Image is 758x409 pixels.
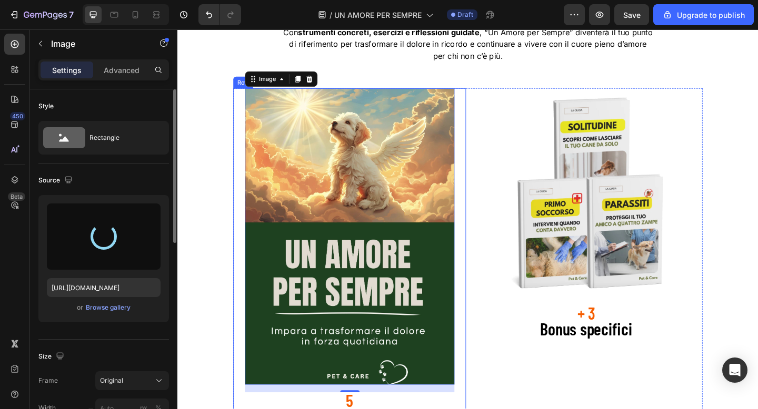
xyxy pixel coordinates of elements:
span: + 3 [435,298,454,320]
div: Rectangle [89,126,154,150]
span: UN AMORE PER SEMPRE [334,9,422,21]
div: Undo/Redo [198,4,241,25]
p: Advanced [104,65,139,76]
span: Draft [457,10,473,19]
span: Original [100,376,123,385]
div: Beta [8,192,25,201]
div: Browse gallery [86,303,131,312]
div: Open Intercom Messenger [722,357,747,383]
p: 7 [69,8,74,21]
div: Source [38,173,75,188]
div: Image [86,49,109,59]
button: 7 [4,4,78,25]
button: Original [95,371,169,390]
button: Upgrade to publish [653,4,754,25]
input: https://example.com/image.jpg [47,278,161,297]
button: Save [614,4,649,25]
div: Upgrade to publish [662,9,745,21]
span: / [330,9,332,21]
span: Save [623,11,641,19]
p: Image [51,37,141,50]
div: Row [63,53,80,63]
img: gempages_575511873483440671-86728da2-90d2-4ae5-a6f5-12fa3ffc7c71.webp [73,64,301,387]
span: Bonus specifici [395,315,495,337]
label: Frame [38,376,58,385]
div: Size [38,350,66,364]
div: 450 [10,112,25,120]
p: Settings [52,65,82,76]
span: or [77,301,83,314]
iframe: Design area [177,29,758,409]
img: gempages_575511873483440671-bc9ad4cd-74a3-4658-bfd6-40411a0cb199.webp [331,64,558,292]
button: Browse gallery [85,302,131,313]
div: Style [38,101,54,111]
